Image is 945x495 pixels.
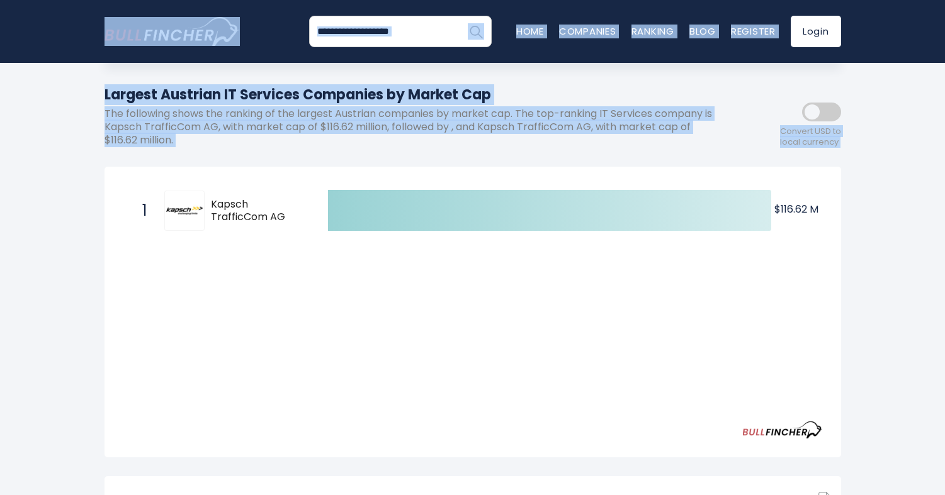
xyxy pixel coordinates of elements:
img: Kapsch TrafficCom AG [166,192,203,229]
a: Companies [559,25,616,38]
a: Go to homepage [105,17,240,46]
img: bullfincher logo [105,17,240,46]
button: Search [460,16,492,47]
span: Kapsch TrafficCom AG [211,198,306,225]
text: $116.62 M [774,202,818,216]
a: Login [791,16,841,47]
span: 1 [136,200,149,221]
a: Home [516,25,544,38]
h1: Largest Austrian IT Services Companies by Market Cap [105,84,728,105]
a: Blog [689,25,716,38]
span: Convert USD to local currency [780,126,841,148]
a: Ranking [631,25,674,38]
p: The following shows the ranking of the largest Austrian companies by market cap. The top-ranking ... [105,108,728,147]
a: Register [731,25,776,38]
